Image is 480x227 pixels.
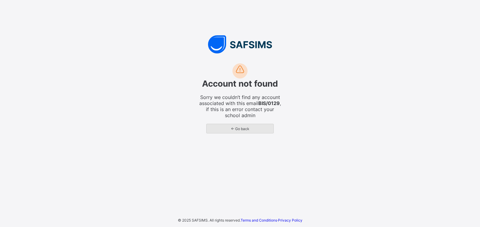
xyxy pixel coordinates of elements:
a: Privacy Policy [278,218,302,222]
span: · [241,218,302,222]
span: Sorry we couldn’t find any account associated with this email , if this is an error contact your ... [198,94,282,118]
a: Terms and Conditions [241,218,277,222]
span: © 2025 SAFSIMS. All rights reserved. [178,218,241,222]
span: ← Go back [211,126,269,131]
img: SAFSIMS Logo [150,35,330,53]
strong: BIS/0129 [258,100,280,106]
span: Account not found [202,78,278,89]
